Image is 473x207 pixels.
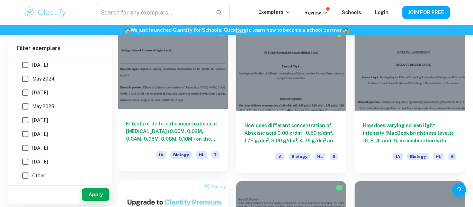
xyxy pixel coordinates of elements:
[343,27,349,33] span: 🏫
[275,153,285,160] span: IA
[433,153,444,160] span: HL
[236,28,346,172] a: How does different concentration of Abscisic acid 0.00 g/dm³, 0.50 g/dm³, 1.75 g/dm³, 3.00 g/dm³,...
[236,27,247,33] a: here
[336,185,343,191] img: Marked
[314,153,325,160] span: HL
[32,172,45,179] span: Other
[32,75,55,83] span: May 2024
[407,153,429,160] span: Biology
[402,6,450,19] button: JOIN FOR FREE
[23,6,67,19] img: Clastify logo
[118,28,228,172] a: Effects of different concentrations of [MEDICAL_DATA] (0.00M, 0.02M, 0.04M, 0.06M, 0.08M, 0.10M )...
[156,151,166,159] span: IA
[96,3,210,22] input: Search for any exemplars...
[244,122,338,144] h6: How does different concentration of Abscisic acid 0.00 g/dm³, 0.50 g/dm³, 1.75 g/dm³, 3.00 g/dm³,...
[375,10,389,15] a: Login
[8,39,112,58] h6: Filter exemplars
[355,28,465,172] a: How does varying screen light intensity (MacBook brightness levels: 16, 8, 4, and 2), in combinat...
[32,116,48,124] span: [DATE]
[448,153,456,160] span: 6
[304,9,328,17] p: Review
[1,26,472,34] h6: We just launched Clastify for Schools. Click to learn how to become a school partner.
[32,144,48,152] span: [DATE]
[32,61,48,69] span: [DATE]
[363,122,456,144] h6: How does varying screen light intensity (MacBook brightness levels: 16, 8, 4, and 2), in combinat...
[126,120,220,143] h6: Effects of different concentrations of [MEDICAL_DATA] (0.00M, 0.02M, 0.04M, 0.06M, 0.08M, 0.10M )...
[125,27,131,33] span: 🏫
[82,188,109,201] button: Apply
[258,8,291,16] p: Exemplars
[196,151,207,159] span: HL
[452,183,466,197] button: Help and Feedback
[32,158,48,166] span: [DATE]
[342,10,361,15] a: Schools
[170,151,192,159] span: Biology
[289,153,310,160] span: Biology
[32,103,54,110] span: May 2023
[330,153,338,160] span: 6
[32,89,48,96] span: [DATE]
[32,130,48,138] span: [DATE]
[393,153,403,160] span: IA
[211,151,220,159] span: 7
